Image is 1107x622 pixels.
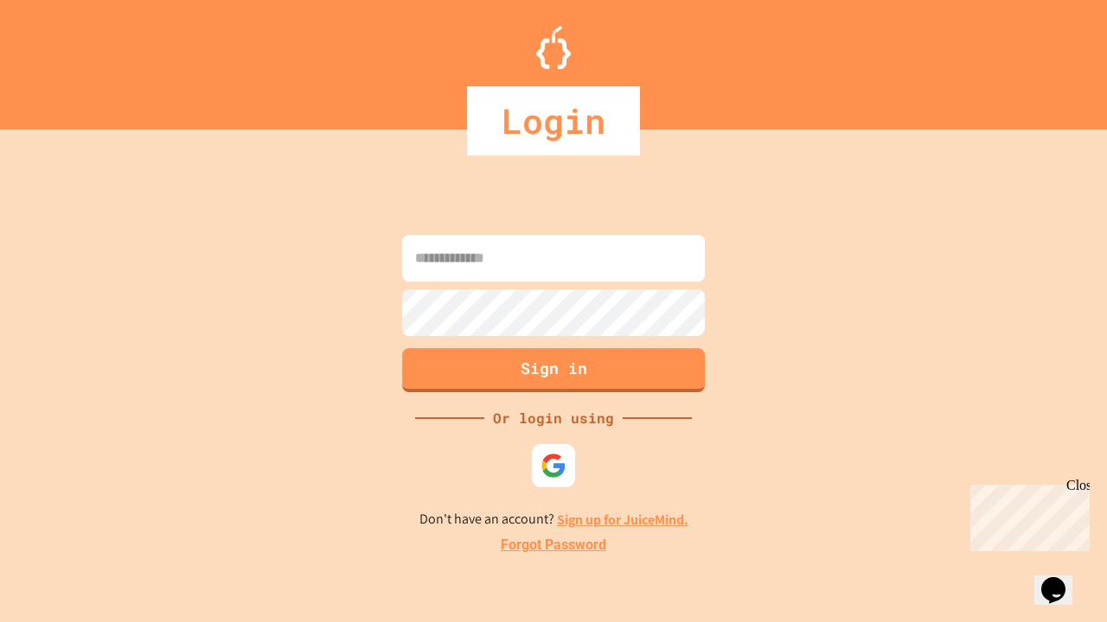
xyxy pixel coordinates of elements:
button: Sign in [402,348,705,392]
img: google-icon.svg [541,453,566,479]
p: Don't have an account? [419,509,688,530]
a: Forgot Password [501,535,606,555]
div: Chat with us now!Close [7,7,119,110]
a: Sign up for JuiceMind. [557,511,688,529]
div: Login [467,86,640,155]
iframe: chat widget [1034,553,1090,605]
iframe: chat widget [963,478,1090,551]
div: Or login using [484,408,623,428]
img: Logo.svg [536,26,571,69]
